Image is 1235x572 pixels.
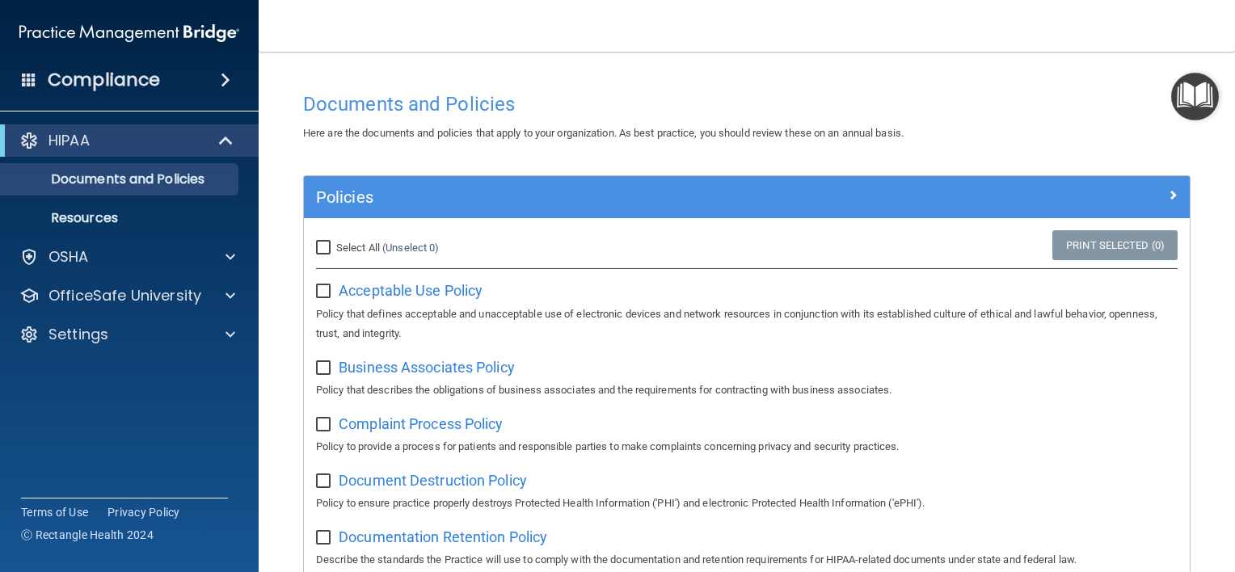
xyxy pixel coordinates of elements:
p: OSHA [48,247,89,267]
p: Policy to provide a process for patients and responsible parties to make complaints concerning pr... [316,437,1178,456]
span: Select All [336,242,380,254]
a: OSHA [19,247,235,267]
span: Business Associates Policy [339,359,515,376]
p: Describe the standards the Practice will use to comply with the documentation and retention requi... [316,550,1178,570]
span: Acceptable Use Policy [339,282,483,299]
p: Policy that describes the obligations of business associates and the requirements for contracting... [316,381,1178,400]
a: Terms of Use [21,504,88,520]
p: Policy that defines acceptable and unacceptable use of electronic devices and network resources i... [316,305,1178,343]
input: Select All (Unselect 0) [316,242,335,254]
button: Open Resource Center [1171,73,1219,120]
p: HIPAA [48,131,90,150]
span: Here are the documents and policies that apply to your organization. As best practice, you should... [303,127,904,139]
span: Complaint Process Policy [339,415,503,432]
img: PMB logo [19,17,239,49]
p: Policy to ensure practice properly destroys Protected Health Information ('PHI') and electronic P... [316,494,1178,513]
a: Settings [19,325,235,344]
a: OfficeSafe University [19,286,235,305]
span: Document Destruction Policy [339,472,527,489]
a: Print Selected (0) [1052,230,1178,260]
span: Ⓒ Rectangle Health 2024 [21,527,154,543]
iframe: Drift Widget Chat Controller [1154,486,1216,548]
p: Resources [11,210,231,226]
p: Settings [48,325,108,344]
h4: Compliance [48,69,160,91]
a: Privacy Policy [107,504,180,520]
h4: Documents and Policies [303,94,1191,115]
h5: Policies [316,188,956,206]
a: (Unselect 0) [382,242,439,254]
a: HIPAA [19,131,234,150]
p: OfficeSafe University [48,286,201,305]
p: Documents and Policies [11,171,231,187]
a: Policies [316,184,1178,210]
span: Documentation Retention Policy [339,528,547,545]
